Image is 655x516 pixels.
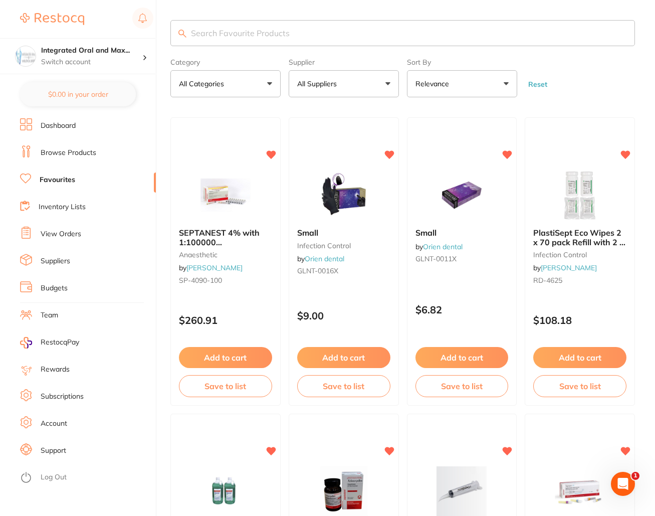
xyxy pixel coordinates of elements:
a: [PERSON_NAME] [541,263,597,272]
img: Restocq Logo [20,13,84,25]
span: RestocqPay [41,337,79,348]
button: Add to cart [415,347,509,368]
b: Small [415,228,509,237]
button: Reset [525,80,550,89]
b: SEPTANEST 4% with 1:100000 adrenalin 2.2ml 2xBox 50 GOLD [179,228,272,247]
a: View Orders [41,229,81,239]
img: SEPTANEST 4% with 1:100000 adrenalin 2.2ml 2xBox 50 GOLD [193,170,258,220]
span: Small [415,228,436,238]
span: RD-4625 [533,276,562,285]
span: SP-4090-100 [179,276,222,285]
b: PlastiSept Eco Wipes 2 x 70 pack Refill with 2 x empty tub [533,228,626,247]
span: by [415,242,463,251]
button: Relevance [407,70,517,97]
small: infection control [533,251,626,259]
button: Save to list [415,375,509,397]
button: Add to cart [533,347,626,368]
p: $9.00 [297,310,390,321]
button: Save to list [179,375,272,397]
a: Subscriptions [41,392,84,402]
button: All Suppliers [289,70,399,97]
a: Team [41,310,58,320]
p: $260.91 [179,314,272,326]
button: Add to cart [179,347,272,368]
button: Log Out [20,470,153,486]
button: All Categories [170,70,281,97]
a: [PERSON_NAME] [186,263,243,272]
small: infection control [297,242,390,250]
p: Relevance [415,79,453,89]
p: All Suppliers [297,79,341,89]
button: Save to list [297,375,390,397]
button: Add to cart [297,347,390,368]
h4: Integrated Oral and Maxillofacial Surgery [41,46,142,56]
a: Suppliers [41,256,70,266]
span: GLNT-0011X [415,254,457,263]
a: Support [41,446,66,456]
a: Rewards [41,365,70,375]
span: 1 [631,472,639,480]
a: Orien dental [305,254,344,263]
small: anaesthetic [179,251,272,259]
label: Supplier [289,58,399,66]
iframe: Intercom live chat [611,472,635,496]
span: GLNT-0016X [297,266,338,275]
a: Budgets [41,283,68,293]
button: Save to list [533,375,626,397]
img: Integrated Oral and Maxillofacial Surgery [16,46,36,66]
p: All Categories [179,79,228,89]
img: RestocqPay [20,337,32,349]
label: Category [170,58,281,66]
span: by [179,263,243,272]
img: Small [311,170,376,220]
input: Search Favourite Products [170,20,635,46]
img: Small [429,170,494,220]
p: Switch account [41,57,142,67]
span: Small [297,228,318,238]
span: SEPTANEST 4% with 1:100000 [MEDICAL_DATA] 2.2ml 2xBox 50 GOLD [179,228,271,265]
a: Log Out [41,472,67,482]
a: Favourites [40,175,75,185]
p: $6.82 [415,304,509,315]
a: Account [41,419,67,429]
span: PlastiSept Eco Wipes 2 x 70 pack Refill with 2 x empty tub [533,228,625,256]
span: by [533,263,597,272]
label: Sort By [407,58,517,66]
img: PlastiSept Eco Wipes 2 x 70 pack Refill with 2 x empty tub [547,170,612,220]
span: by [297,254,344,263]
a: Orien dental [423,242,463,251]
a: RestocqPay [20,337,79,349]
button: $0.00 in your order [20,82,136,106]
p: $108.18 [533,314,626,326]
a: Dashboard [41,121,76,131]
a: Restocq Logo [20,8,84,31]
a: Browse Products [41,148,96,158]
a: Inventory Lists [39,202,86,212]
b: Small [297,228,390,237]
